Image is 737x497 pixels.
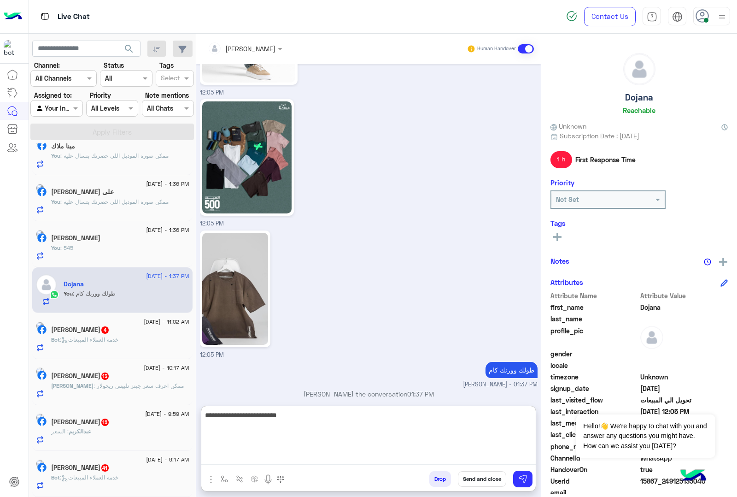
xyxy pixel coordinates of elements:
[518,474,527,484] img: send message
[69,428,91,435] span: عبدالكريم
[101,326,109,334] span: 4
[39,11,51,22] img: tab
[146,226,189,234] span: [DATE] - 1:36 PM
[550,453,638,463] span: ChannelId
[64,290,73,297] span: You
[60,244,73,251] span: 545
[550,178,574,187] h6: Priority
[550,291,638,301] span: Attribute Name
[550,372,638,382] span: timezone
[407,390,434,398] span: 01:37 PM
[200,389,538,399] p: [PERSON_NAME] the conversation
[485,362,538,378] p: 1/9/2025, 1:37 PM
[640,326,663,349] img: defaultAdmin.png
[60,336,118,343] span: : خدمة العملاء المبيعات
[200,351,224,358] span: 12:05 PM
[60,198,169,205] span: ممكن صوره الموديل اللي حضرتك بتسال عليه
[4,40,20,57] img: 713415422032625
[145,410,189,418] span: [DATE] - 9:59 AM
[550,349,638,359] span: gender
[576,414,715,458] span: Hello!👋 We're happy to chat with you and answer any questions you might have. How can we assist y...
[560,131,639,141] span: Subscription Date : [DATE]
[101,373,109,380] span: 13
[37,325,47,334] img: Facebook
[550,407,638,416] span: last_interaction
[550,465,638,474] span: HandoverOn
[118,41,140,60] button: search
[146,456,189,464] span: [DATE] - 9:17 AM
[36,414,44,422] img: picture
[221,475,228,483] img: select flow
[647,12,657,22] img: tab
[232,471,247,486] button: Trigger scenario
[640,453,728,463] span: 2
[236,475,243,483] img: Trigger scenario
[51,428,69,435] span: السعر
[37,187,47,196] img: Facebook
[51,418,110,426] h5: عبدالكريم السيد
[37,417,47,426] img: Facebook
[677,460,709,492] img: hulul-logo.png
[51,244,60,251] span: You
[429,471,451,487] button: Drop
[550,361,638,370] span: locale
[640,372,728,382] span: Unknown
[51,152,60,159] span: You
[550,151,572,168] span: 1 h
[104,60,124,70] label: Status
[101,419,109,426] span: 15
[36,230,44,238] img: picture
[51,464,110,472] h5: Fady Ibrahim
[50,290,59,299] img: WhatsApp
[550,278,583,286] h6: Attributes
[550,121,586,131] span: Unknown
[719,258,727,266] img: add
[640,465,728,474] span: true
[550,302,638,312] span: first_name
[550,384,638,393] span: signup_date
[202,101,292,213] img: 1116172204026136.jpg
[623,106,655,114] h6: Reachable
[34,60,60,70] label: Channel:
[60,152,169,159] span: ممكن صوره الموديل اللي حضرتك بتسال عليه
[90,90,111,100] label: Priority
[37,463,47,472] img: Facebook
[36,184,44,192] img: picture
[51,382,94,389] span: [PERSON_NAME]
[716,11,728,23] img: profile
[51,474,60,481] span: Bot
[640,476,728,486] span: 15867_249125135040
[247,471,263,486] button: create order
[60,474,118,481] span: : خدمة العملاء المبيعات
[36,367,44,376] img: picture
[477,45,516,53] small: Human Handover
[37,371,47,380] img: Facebook
[94,382,184,389] span: ممكن اعرف سعر جينز تلبيس ريجولار
[146,180,189,188] span: [DATE] - 1:36 PM
[200,89,224,96] span: 12:05 PM
[36,460,44,468] img: picture
[640,384,728,393] span: 2025-08-31T16:37:24.458Z
[704,258,711,266] img: notes
[37,233,47,243] img: Facebook
[672,12,683,22] img: tab
[550,314,638,324] span: last_name
[51,198,60,205] span: You
[640,291,728,301] span: Attribute Value
[51,326,110,334] h5: Mohamed Momen
[550,430,638,439] span: last_clicked_button
[251,475,258,483] img: create order
[58,11,90,23] p: Live Chat
[145,90,189,100] label: Note mentions
[159,73,180,85] div: Select
[640,361,728,370] span: null
[550,418,638,428] span: last_message
[624,53,655,85] img: defaultAdmin.png
[566,11,577,22] img: spinner
[36,322,44,330] img: picture
[51,372,110,380] h5: Ahmed Mahmoud
[584,7,636,26] a: Contact Us
[73,290,116,297] span: طولك ووزنك كام
[101,464,109,472] span: 41
[36,274,57,295] img: defaultAdmin.png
